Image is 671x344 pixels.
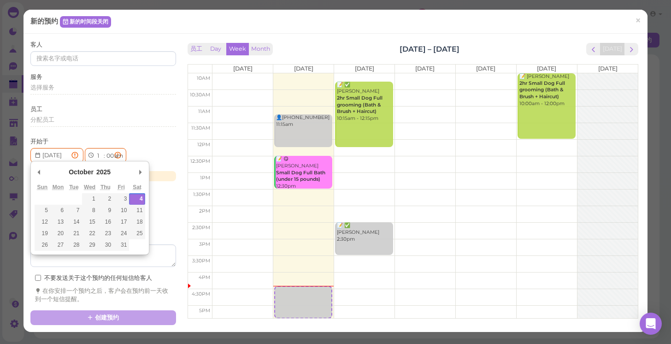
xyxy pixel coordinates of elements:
[35,205,50,216] button: 5
[598,65,618,72] span: [DATE]
[98,239,113,251] button: 30
[476,65,495,72] span: [DATE]
[113,228,129,239] button: 24
[600,43,625,55] button: [DATE]
[624,43,639,55] button: next
[337,95,383,114] b: 2hr Small Dog Full grooming (Bath & Brush + Haircut)
[30,137,48,146] label: 开始于
[129,205,145,216] button: 11
[233,65,253,72] span: [DATE]
[415,65,435,72] span: [DATE]
[129,228,145,239] button: 25
[82,239,98,251] button: 29
[66,205,82,216] button: 7
[30,148,83,163] input: Use the arrow keys to pick a date
[193,191,210,197] span: 1:30pm
[519,80,565,100] b: 2hr Small Dog Full grooming (Bath & Brush + Haircut)
[30,51,176,66] input: 搜索名字或电话
[30,105,42,113] label: 员工
[190,158,210,164] span: 12:30pm
[82,205,98,216] button: 8
[66,216,82,228] button: 14
[640,313,662,335] div: Open Intercom Messenger
[82,216,98,228] button: 15
[276,170,325,183] b: Small Dog Full Bath (under 15 pounds)
[66,239,82,251] button: 28
[35,216,50,228] button: 12
[133,184,141,190] abbr: Saturday
[199,308,210,314] span: 5pm
[200,175,210,181] span: 1pm
[30,116,54,123] span: 分配员工
[635,14,641,27] span: ×
[199,241,210,247] span: 3pm
[136,165,145,179] button: Next Month
[248,43,273,55] button: Month
[197,75,210,81] span: 10am
[35,239,50,251] button: 26
[67,165,95,179] div: October
[30,310,176,325] button: 创建预约
[37,184,47,190] abbr: Sunday
[30,17,60,25] span: 新的预约
[50,216,66,228] button: 13
[192,225,210,231] span: 2:30pm
[113,205,129,216] button: 10
[95,165,112,179] div: 2025
[35,274,152,282] label: 不要发送关于这个预约的任何短信给客人
[129,193,145,205] button: 4
[129,216,145,228] button: 18
[113,216,129,228] button: 17
[118,184,125,190] abbr: Friday
[276,114,332,128] div: 👤[PHONE_NUMBER] 11:15am
[30,41,42,49] label: 客人
[276,156,332,190] div: 📝 😋 [PERSON_NAME] 12:30pm
[199,208,210,214] span: 2pm
[336,222,393,243] div: 📝 ✅ [PERSON_NAME] 2:30pm
[586,43,600,55] button: prev
[294,65,313,72] span: [DATE]
[60,16,111,27] a: 新的时间段关闭
[198,108,210,114] span: 11am
[84,184,95,190] abbr: Wednesday
[113,193,129,205] button: 3
[191,125,210,131] span: 11:30am
[35,287,171,303] div: 在你安排一个预约之后，客户会在预约前一天收到一个短信提醒。
[98,216,113,228] button: 16
[98,193,113,205] button: 2
[66,228,82,239] button: 21
[192,291,210,297] span: 4:30pm
[50,205,66,216] button: 6
[100,184,111,190] abbr: Thursday
[336,82,393,122] div: 📝 ✅ [PERSON_NAME] 10:15am - 12:15pm
[30,73,42,81] label: 服务
[199,274,210,280] span: 4pm
[537,65,556,72] span: [DATE]
[355,65,374,72] span: [DATE]
[400,44,459,54] h2: [DATE] – [DATE]
[197,142,210,148] span: 12pm
[50,239,66,251] button: 27
[192,258,210,264] span: 3:30pm
[98,228,113,239] button: 23
[35,228,50,239] button: 19
[50,228,66,239] button: 20
[69,184,78,190] abbr: Tuesday
[82,228,98,239] button: 22
[35,275,41,281] input: 不要发送关于这个预约的任何短信给客人
[113,239,129,251] button: 31
[226,43,249,55] button: Week
[53,184,64,190] abbr: Monday
[519,73,576,107] div: 📝 [PERSON_NAME] 10:00am - 12:00pm
[205,43,227,55] button: Day
[188,43,205,55] button: 员工
[35,165,44,179] button: Previous Month
[82,193,98,205] button: 1
[98,205,113,216] button: 9
[30,84,54,91] span: 选择服务
[190,92,210,98] span: 10:30am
